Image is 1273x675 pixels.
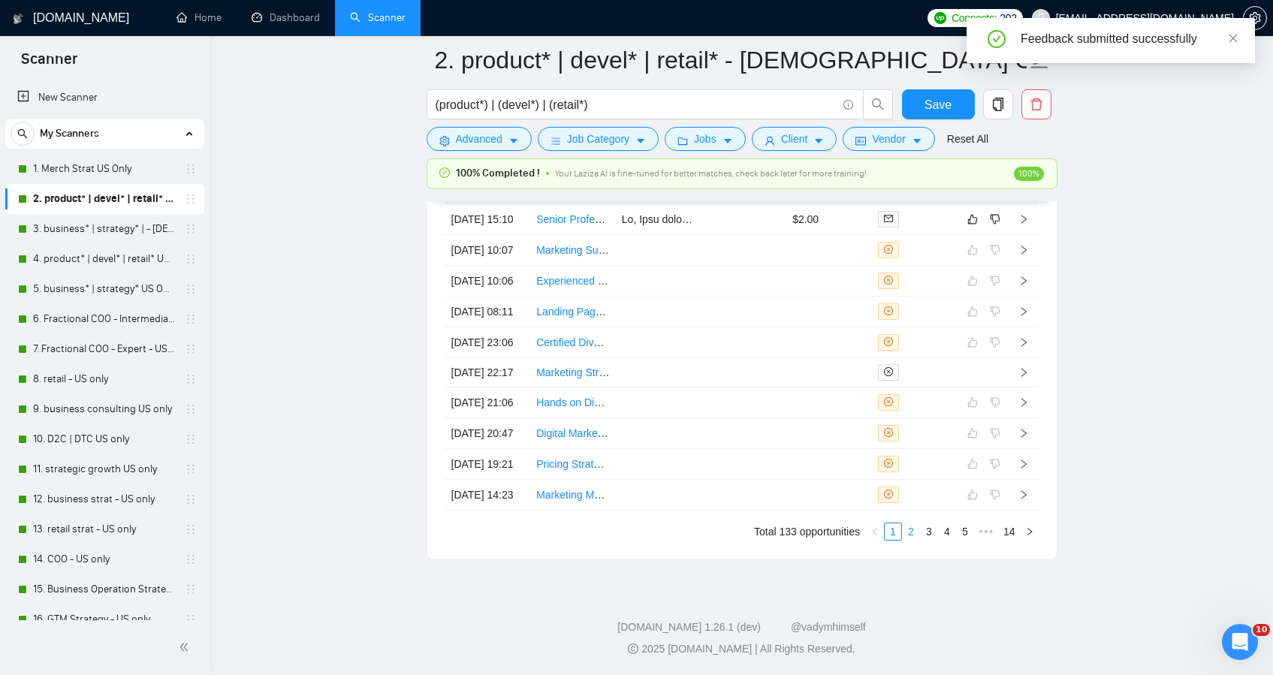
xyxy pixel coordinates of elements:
a: 15. Business Operation Strategy - US only [33,574,176,604]
span: holder [185,433,197,445]
button: dislike [986,210,1004,228]
input: Search Freelance Jobs... [436,95,837,114]
a: 2 [903,523,919,540]
span: close-circle [884,428,893,437]
span: holder [185,253,197,265]
button: Save [902,89,975,119]
span: close-circle [884,337,893,346]
span: caret-down [722,135,733,146]
a: 10. D2C | DTC US only [33,424,176,454]
td: $2.00 [786,204,872,235]
li: Previous Page [866,523,884,541]
a: Marketing Support for Product Launch [536,244,714,256]
td: Senior Professional Profile Update [530,204,616,235]
td: Marketing Support for Product Launch [530,235,616,266]
td: Marketing Strategy for Luxury Travel Brand [530,358,616,387]
span: caret-down [635,135,646,146]
span: idcard [855,135,866,146]
a: 5 [957,523,973,540]
button: search [11,122,35,146]
a: New Scanner [17,83,192,113]
span: Your Laziza AI is fine-tuned for better matches, check back later for more training! [555,168,867,179]
div: Feedback submitted successfully [1021,30,1237,48]
span: like [967,213,978,225]
span: Vendor [872,131,905,147]
a: @vadymhimself [791,621,866,633]
td: [DATE] 08:11 [445,297,531,327]
a: homeHome [176,11,222,24]
span: holder [185,163,197,175]
li: 3 [920,523,938,541]
span: close-circle [884,276,893,285]
button: idcardVendorcaret-down [843,127,934,151]
a: 4 [939,523,955,540]
input: Scanner name... [435,41,1027,79]
span: double-left [179,640,194,655]
td: [DATE] 14:23 [445,480,531,511]
span: Job Category [567,131,629,147]
li: Total 133 opportunities [754,523,860,541]
a: Senior Professional Profile Update [536,213,697,225]
button: barsJob Categorycaret-down [538,127,659,151]
button: copy [983,89,1013,119]
span: Jobs [694,131,716,147]
li: Next 5 Pages [974,523,998,541]
button: folderJobscaret-down [665,127,746,151]
span: My Scanners [40,119,99,149]
a: 14. COO - US only [33,544,176,574]
a: Reset All [947,131,988,147]
span: folder [677,135,688,146]
li: 5 [956,523,974,541]
td: [DATE] 15:10 [445,204,531,235]
span: caret-down [508,135,519,146]
span: holder [185,343,197,355]
span: close [1228,33,1238,44]
span: setting [1244,12,1266,24]
a: 12. business strat - US only [33,484,176,514]
span: 100% Completed ! [456,165,540,182]
span: check-circle [439,167,450,178]
span: copyright [628,643,638,654]
button: left [866,523,884,541]
td: Pricing Strategy Consultant for Healthcare Education Classes [530,449,616,480]
a: 5. business* | strategy* US ONLY Intermediate [33,274,176,304]
a: 7. Fractional COO - Expert - US Only [33,334,176,364]
span: holder [185,313,197,325]
span: holder [185,613,197,625]
span: holder [185,283,197,295]
li: New Scanner [5,83,204,113]
div: 2025 [DOMAIN_NAME] | All Rights Reserved. [222,641,1261,657]
span: 202 [1000,10,1016,26]
span: close-circle [884,490,893,499]
button: like [964,210,982,228]
span: right [1018,306,1029,317]
td: Marketing Manager for Leadership Challenge & Multi-Tier Offer Launch [530,480,616,511]
a: Hands on Digital Marketing Director for Non-Profit AI Safety Foundation [536,396,868,408]
span: holder [185,553,197,565]
span: left [870,527,879,536]
span: close-circle [884,306,893,315]
span: Connects: [952,10,997,26]
img: logo [13,7,23,31]
span: bars [551,135,561,146]
button: setting [1243,6,1267,30]
td: [DATE] 23:06 [445,327,531,358]
a: Marketing Strategy for Luxury Travel Brand [536,366,737,378]
span: delete [1022,98,1051,111]
span: user [765,135,775,146]
button: search [863,89,893,119]
span: dislike [990,213,1000,225]
button: userClientcaret-down [752,127,837,151]
span: copy [984,98,1012,111]
td: [DATE] 10:07 [445,235,531,266]
span: close-circle [884,245,893,254]
span: 10 [1253,624,1270,636]
a: 1. Merch Strat US Only [33,154,176,184]
span: holder [185,463,197,475]
a: Certified Divorce Financial Analyst (CDFA) / Financial Case Strategist [536,336,859,348]
span: holder [185,493,197,505]
span: ••• [974,523,998,541]
a: Digital Marketing Agency / Project Manager for Equine Coaching & Retreat Business [536,427,929,439]
span: close-circle [884,367,893,376]
span: info-circle [843,100,853,110]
